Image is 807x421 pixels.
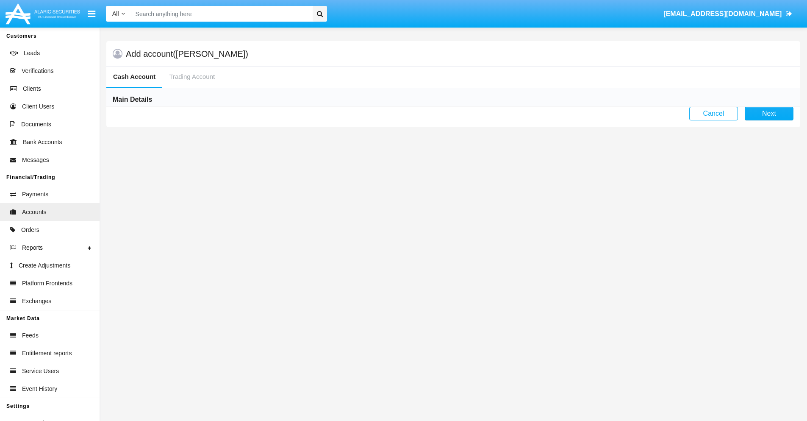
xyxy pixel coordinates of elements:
[113,95,152,104] h6: Main Details
[22,208,47,217] span: Accounts
[131,6,310,22] input: Search
[23,84,41,93] span: Clients
[660,2,796,26] a: [EMAIL_ADDRESS][DOMAIN_NAME]
[689,107,738,120] button: Cancel
[24,49,40,58] span: Leads
[23,138,62,147] span: Bank Accounts
[22,156,49,164] span: Messages
[19,261,70,270] span: Create Adjustments
[22,102,54,111] span: Client Users
[745,107,793,120] button: Next
[21,226,39,234] span: Orders
[22,367,59,376] span: Service Users
[4,1,81,26] img: Logo image
[22,349,72,358] span: Entitlement reports
[22,190,48,199] span: Payments
[22,331,39,340] span: Feeds
[22,279,72,288] span: Platform Frontends
[663,10,782,17] span: [EMAIL_ADDRESS][DOMAIN_NAME]
[22,385,57,393] span: Event History
[21,120,51,129] span: Documents
[22,297,51,306] span: Exchanges
[112,10,119,17] span: All
[22,243,43,252] span: Reports
[106,9,131,18] a: All
[22,67,53,75] span: Verifications
[126,50,248,57] h5: Add account ([PERSON_NAME])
